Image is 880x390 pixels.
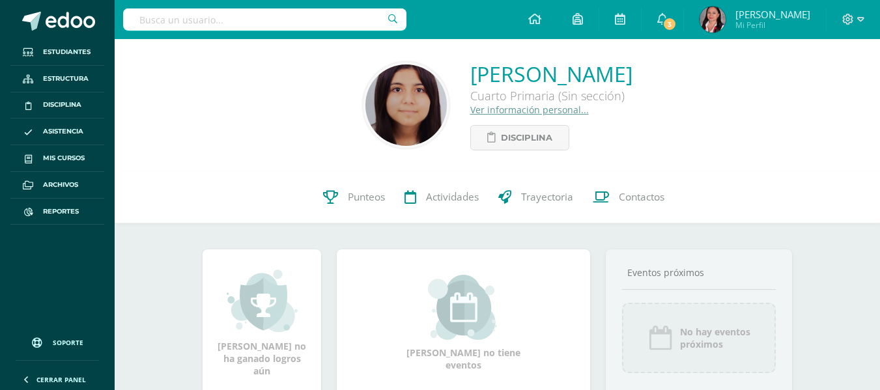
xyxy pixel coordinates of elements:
span: [PERSON_NAME] [735,8,810,21]
img: event_small.png [428,275,499,340]
img: 8a475344dd9c41d61981be5d0030abd5.png [365,64,447,146]
a: Contactos [583,171,674,223]
a: Actividades [395,171,489,223]
span: Actividades [426,190,479,204]
div: [PERSON_NAME] no ha ganado logros aún [216,268,308,377]
a: Mis cursos [10,145,104,172]
span: Contactos [619,190,664,204]
span: 3 [662,17,677,31]
a: Reportes [10,199,104,225]
a: Asistencia [10,118,104,145]
span: Soporte [53,338,83,347]
span: Trayectoria [521,190,573,204]
a: Disciplina [470,125,569,150]
img: achievement_small.png [227,268,298,333]
span: Archivos [43,180,78,190]
a: Estructura [10,66,104,92]
a: Archivos [10,172,104,199]
span: Punteos [348,190,385,204]
div: Eventos próximos [622,266,776,279]
a: Punteos [313,171,395,223]
div: [PERSON_NAME] no tiene eventos [399,275,529,371]
span: Mis cursos [43,153,85,163]
input: Busca un usuario... [123,8,406,31]
span: Estudiantes [43,47,91,57]
a: [PERSON_NAME] [470,60,632,88]
div: Cuarto Primaria (Sin sección) [470,88,632,104]
span: Mi Perfil [735,20,810,31]
span: Disciplina [501,126,552,150]
a: Ver información personal... [470,104,589,116]
span: Asistencia [43,126,83,137]
a: Disciplina [10,92,104,119]
span: Estructura [43,74,89,84]
a: Soporte [16,325,99,357]
span: No hay eventos próximos [680,326,750,350]
a: Trayectoria [489,171,583,223]
span: Reportes [43,206,79,217]
span: Cerrar panel [36,375,86,384]
img: event_icon.png [647,325,674,351]
img: 316256233fc5d05bd520c6ab6e96bb4a.png [700,7,726,33]
span: Disciplina [43,100,81,110]
a: Estudiantes [10,39,104,66]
